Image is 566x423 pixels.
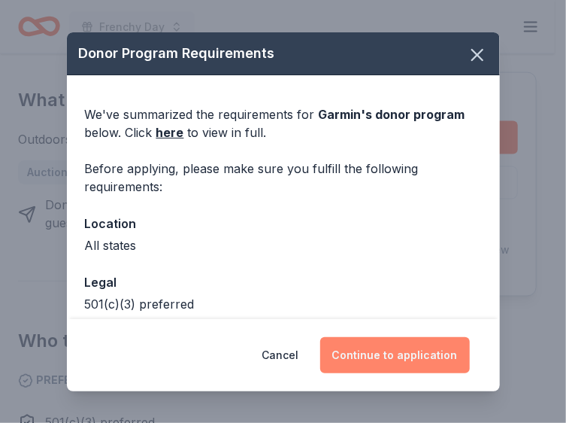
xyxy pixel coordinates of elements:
[262,337,299,373] button: Cancel
[85,295,482,313] div: 501(c)(3) preferred
[85,214,482,233] div: Location
[85,236,482,254] div: All states
[85,105,482,142] div: We've summarized the requirements for below. Click to view in full.
[67,32,500,75] div: Donor Program Requirements
[156,123,184,142] a: here
[85,272,482,292] div: Legal
[85,160,482,196] div: Before applying, please make sure you fulfill the following requirements:
[320,337,470,373] button: Continue to application
[319,107,465,122] span: Garmin 's donor program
